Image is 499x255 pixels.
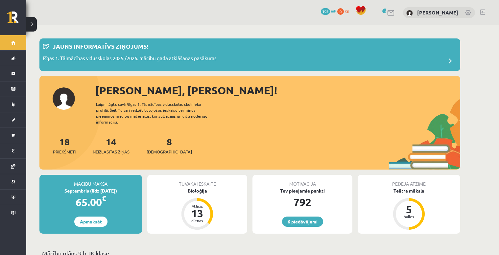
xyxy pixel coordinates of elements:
[147,136,192,155] a: 8[DEMOGRAPHIC_DATA]
[147,187,247,194] div: Bioloģija
[337,8,352,13] a: 0 xp
[95,82,460,98] div: [PERSON_NAME], [PERSON_NAME]!
[147,175,247,187] div: Tuvākā ieskaite
[358,175,460,187] div: Pēdējā atzīme
[39,194,142,210] div: 65.00
[187,204,207,208] div: Atlicis
[147,187,247,231] a: Bioloģija Atlicis 13 dienas
[43,42,457,68] a: Jauns informatīvs ziņojums! Rīgas 1. Tālmācības vidusskolas 2025./2026. mācību gada atklāšanas pa...
[358,187,460,194] div: Teātra māksla
[321,8,330,15] span: 792
[39,175,142,187] div: Mācību maksa
[39,187,142,194] div: Septembris (līdz [DATE])
[102,194,106,203] span: €
[96,101,219,125] div: Laipni lūgts savā Rīgas 1. Tālmācības vidusskolas skolnieka profilā. Šeit Tu vari redzēt tuvojošo...
[93,136,130,155] a: 14Neizlasītās ziņas
[399,204,419,215] div: 5
[187,219,207,222] div: dienas
[93,149,130,155] span: Neizlasītās ziņas
[53,149,76,155] span: Priekšmeti
[187,208,207,219] div: 13
[337,8,344,15] span: 0
[321,8,336,13] a: 792 mP
[417,9,458,16] a: [PERSON_NAME]
[53,136,76,155] a: 18Priekšmeti
[43,55,217,64] p: Rīgas 1. Tālmācības vidusskolas 2025./2026. mācību gada atklāšanas pasākums
[331,8,336,13] span: mP
[345,8,349,13] span: xp
[252,187,352,194] div: Tev pieejamie punkti
[358,187,460,231] a: Teātra māksla 5 balles
[282,217,323,227] a: 6 piedāvājumi
[53,42,148,51] p: Jauns informatīvs ziņojums!
[252,194,352,210] div: 792
[252,175,352,187] div: Motivācija
[74,217,107,227] a: Apmaksāt
[406,10,413,16] img: Daniela Estere Smoroģina
[147,149,192,155] span: [DEMOGRAPHIC_DATA]
[399,215,419,219] div: balles
[7,12,26,28] a: Rīgas 1. Tālmācības vidusskola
